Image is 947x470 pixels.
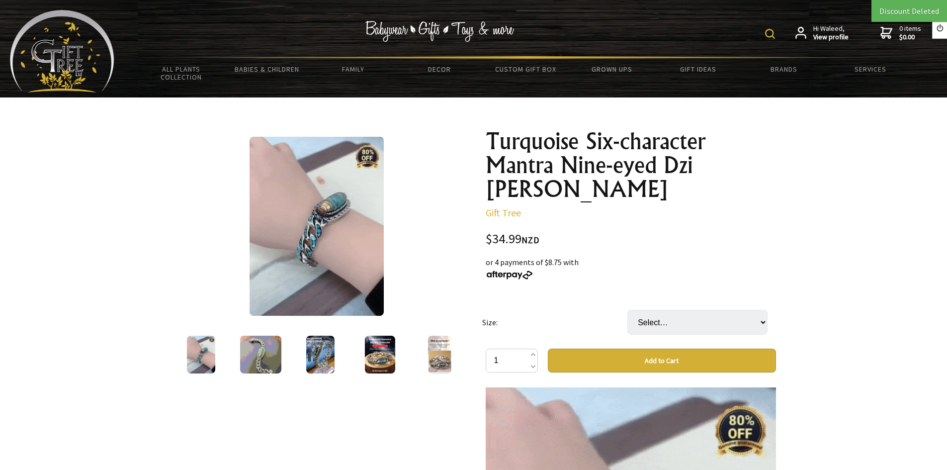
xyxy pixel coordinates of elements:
img: Turquoise Six-character Mantra Nine-eyed Dzi Bead Bracelet [250,137,384,316]
div: or 4 payments of $8.75 with [486,256,776,280]
button: Add to Cart [548,349,776,373]
a: Babies & Children [224,59,310,80]
a: Decor [396,59,482,80]
a: All Plants Collection [138,59,224,88]
img: Babyware - Gifts - Toys and more... [10,10,114,93]
a: Custom Gift Box [483,59,569,80]
img: Afterpay [486,271,533,280]
img: Turquoise Six-character Mantra Nine-eyed Dzi Bead Bracelet [365,336,395,374]
a: Services [827,59,913,80]
a: Grown Ups [569,59,655,80]
img: product search [765,29,775,39]
strong: View profile [813,33,849,42]
a: Brands [741,59,827,80]
a: 0 items$0.00 [880,24,921,42]
a: Hi Waleed,View profile [795,24,849,42]
div: $34.99 [486,233,776,246]
td: Size: [482,296,627,349]
a: Gift Tree [486,206,521,219]
span: 0 items [899,24,921,42]
a: Family [310,59,396,80]
strong: $0.00 [899,33,921,42]
img: Turquoise Six-character Mantra Nine-eyed Dzi Bead Bracelet [428,336,451,374]
span: NZD [521,234,539,246]
img: Turquoise Six-character Mantra Nine-eyed Dzi Bead Bracelet [187,336,215,374]
img: Turquoise Six-character Mantra Nine-eyed Dzi Bead Bracelet [306,336,335,374]
a: Gift Ideas [655,59,741,80]
img: Turquoise Six-character Mantra Nine-eyed Dzi Bead Bracelet [240,336,282,374]
img: Babywear - Gifts - Toys & more [365,21,515,42]
span: Hi Waleed, [813,24,849,42]
h1: Turquoise Six-character Mantra Nine-eyed Dzi [PERSON_NAME] [486,129,776,201]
